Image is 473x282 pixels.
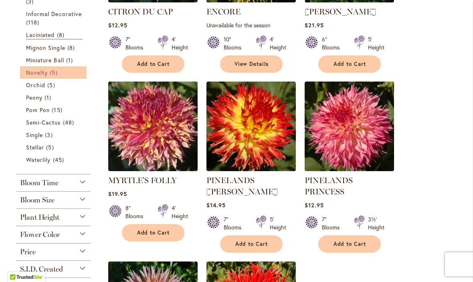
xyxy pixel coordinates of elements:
a: Waterlily 45 [26,155,83,164]
span: Plant Height [20,213,59,222]
span: Add to Cart [334,61,366,67]
a: MYRTLE'S FOLLY [108,165,198,173]
button: Add to Cart [122,55,184,73]
span: Price [20,247,36,256]
a: Peony 1 [26,93,83,102]
div: 7" Blooms [125,35,148,51]
span: 5 [50,68,59,77]
iframe: Launch Accessibility Center [6,253,28,276]
img: PINELANDS PAM [206,82,296,171]
a: Single 3 [26,131,83,139]
span: Mignon Single [26,44,65,51]
span: $21.95 [305,21,324,29]
div: 7" Blooms [224,215,246,231]
span: Add to Cart [334,241,366,247]
div: 7" Blooms [322,215,344,231]
a: Semi-Cactus 48 [26,118,83,127]
span: Add to Cart [137,61,170,67]
div: 10" Blooms [224,35,246,51]
button: Add to Cart [122,224,184,241]
div: 3½' Height [368,215,384,231]
span: Stellar [26,143,44,151]
button: Add to Cart [318,55,381,73]
a: Orchid 5 [26,81,83,89]
span: View Details [234,61,269,67]
span: 8 [57,31,67,39]
img: MYRTLE'S FOLLY [108,82,198,171]
a: PINELANDS PAM [206,165,296,173]
a: Miniature Ball 1 [26,56,83,64]
span: 118 [26,18,41,27]
span: $14.95 [206,201,226,209]
span: Bloom Size [20,196,55,204]
span: 5 [47,81,57,89]
span: $12.95 [305,201,324,209]
span: 1 [44,93,53,102]
span: Pom Pon [26,106,50,114]
span: Peony [26,94,42,101]
span: $19.95 [108,190,127,198]
a: CITRON DU CAP [108,7,173,16]
span: Semi-Cactus [26,119,61,126]
button: Add to Cart [220,235,283,253]
span: Flower Color [20,230,60,239]
span: Add to Cart [235,241,268,247]
span: Orchid [26,81,45,89]
a: MYRTLE'S FOLLY [108,176,177,185]
img: PINELANDS PRINCESS [305,82,394,171]
div: 8" Blooms [125,204,148,220]
div: 4' Height [172,204,188,220]
a: View Details [220,55,283,73]
div: 5' Height [270,215,286,231]
span: 1 [66,56,75,64]
div: 6" Blooms [322,35,344,51]
span: Informal Decorative [26,10,82,18]
span: S.I.D. Created [20,265,63,274]
span: 45 [53,155,66,164]
div: 4' Height [270,35,286,51]
a: Mignon Single 8 [26,43,83,52]
a: PINELANDS [PERSON_NAME] [206,176,278,196]
a: Stellar 5 [26,143,83,151]
a: PINELANDS PRINCESS [305,165,394,173]
span: 3 [45,131,55,139]
span: 8 [67,43,77,52]
a: Laciniated 8 [26,31,83,39]
span: Bloom Time [20,178,59,187]
span: Add to Cart [137,229,170,236]
a: Novelty 5 [26,68,83,77]
span: Novelty [26,69,48,76]
div: 4' Height [172,35,188,51]
a: PINELANDS PRINCESS [305,176,353,196]
a: Pom Pon 15 [26,106,83,114]
button: Add to Cart [318,235,381,253]
a: ENCORE [206,7,241,16]
span: Laciniated [26,31,55,39]
span: 5 [46,143,56,151]
span: Waterlily [26,156,51,163]
span: 15 [52,106,64,114]
a: [PERSON_NAME] [305,7,376,16]
span: Miniature Ball [26,56,64,64]
a: Informal Decorative 118 [26,10,83,27]
div: 5' Height [368,35,384,51]
p: Unavailable for the season [206,21,296,29]
span: $12.95 [108,21,127,29]
span: 48 [63,118,76,127]
span: Single [26,131,43,139]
